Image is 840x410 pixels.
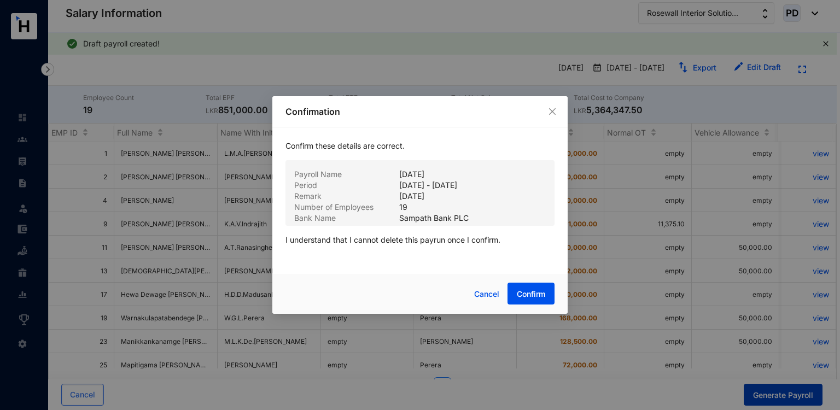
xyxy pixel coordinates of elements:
[294,180,399,191] p: Period
[474,288,499,300] span: Cancel
[546,106,558,118] button: Close
[285,226,555,254] p: I understand that I cannot delete this payrun once I confirm.
[399,169,424,180] p: [DATE]
[399,191,424,202] p: [DATE]
[466,283,507,305] button: Cancel
[294,213,399,224] p: Bank Name
[294,191,399,202] p: Remark
[399,202,407,213] p: 19
[507,283,555,304] button: Confirm
[294,169,399,180] p: Payroll Name
[548,107,557,116] span: close
[517,289,545,300] span: Confirm
[294,202,399,213] p: Number of Employees
[399,213,469,224] p: Sampath Bank PLC
[399,180,457,191] p: [DATE] - [DATE]
[285,140,555,160] p: Confirm these details are correct.
[285,105,555,118] p: Confirmation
